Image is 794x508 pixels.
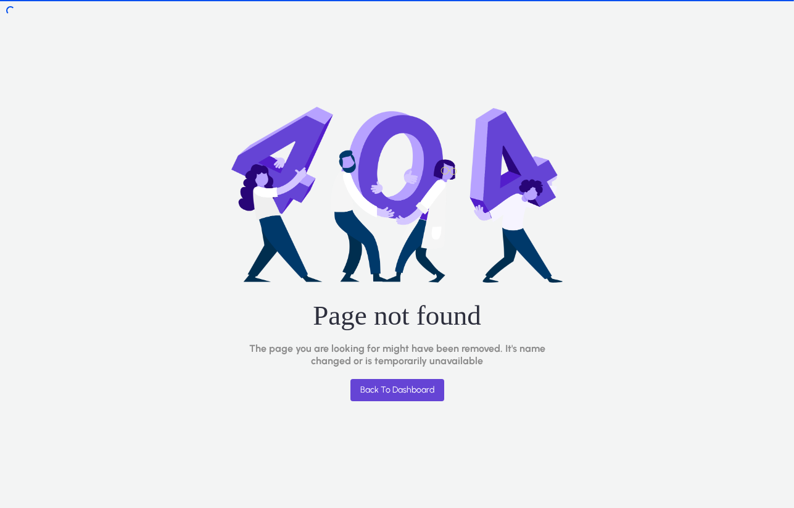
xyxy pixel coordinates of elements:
span: Back To Dashboard [360,385,434,395]
span: The page you are looking for might have been removed. It's name changed or is temporarily unavail... [231,343,564,378]
button: Back To Dashboard [350,379,444,401]
img: not-found.png [231,107,563,283]
span: Page not found [313,283,481,343]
